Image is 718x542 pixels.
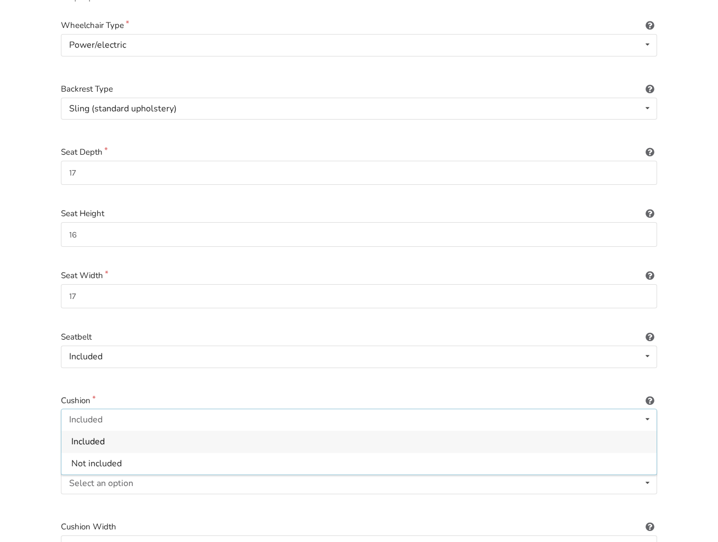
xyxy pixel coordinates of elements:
div: Power/electric [69,41,126,49]
div: Select an option [69,479,133,488]
span: Not included [71,458,122,470]
label: Seatbelt [61,331,657,343]
label: Cushion [61,394,657,407]
label: Wheelchair Type [61,19,657,32]
label: Seat Depth [61,146,657,159]
label: Backrest Type [61,83,657,95]
span: Included [71,436,105,448]
div: Included [69,415,103,424]
div: Included [69,352,103,361]
label: Seat Width [61,269,657,282]
div: Sling (standard upholstery) [69,104,177,113]
label: Seat Height [61,207,657,220]
label: Cushion Width [61,521,657,533]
